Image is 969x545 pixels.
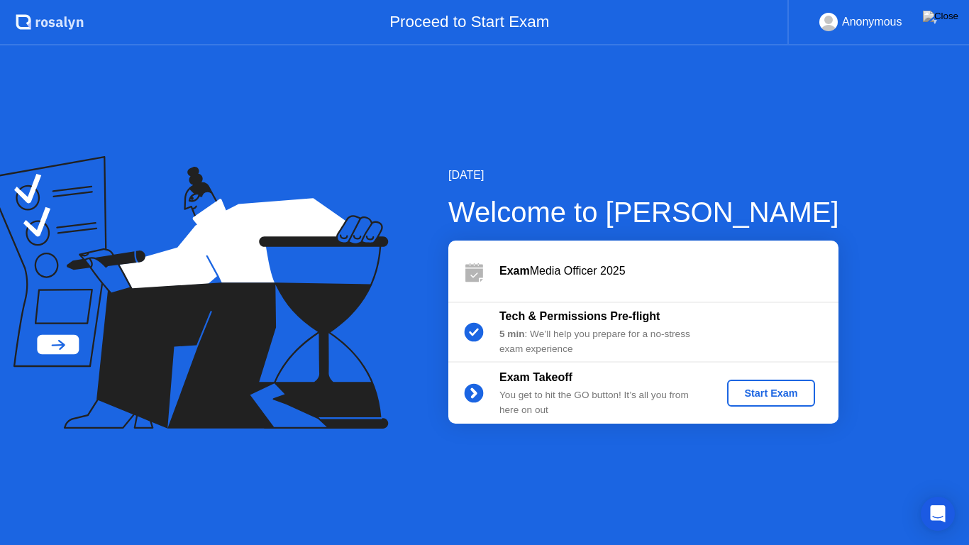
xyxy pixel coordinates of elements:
div: [DATE] [448,167,839,184]
div: : We’ll help you prepare for a no-stress exam experience [499,327,704,356]
div: Start Exam [733,387,809,399]
div: You get to hit the GO button! It’s all you from here on out [499,388,704,417]
div: Anonymous [842,13,902,31]
b: 5 min [499,329,525,339]
button: Start Exam [727,380,814,407]
b: Exam Takeoff [499,371,572,383]
img: Close [923,11,958,22]
div: Open Intercom Messenger [921,497,955,531]
b: Tech & Permissions Pre-flight [499,310,660,322]
b: Exam [499,265,530,277]
div: Media Officer 2025 [499,263,838,280]
div: Welcome to [PERSON_NAME] [448,191,839,233]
